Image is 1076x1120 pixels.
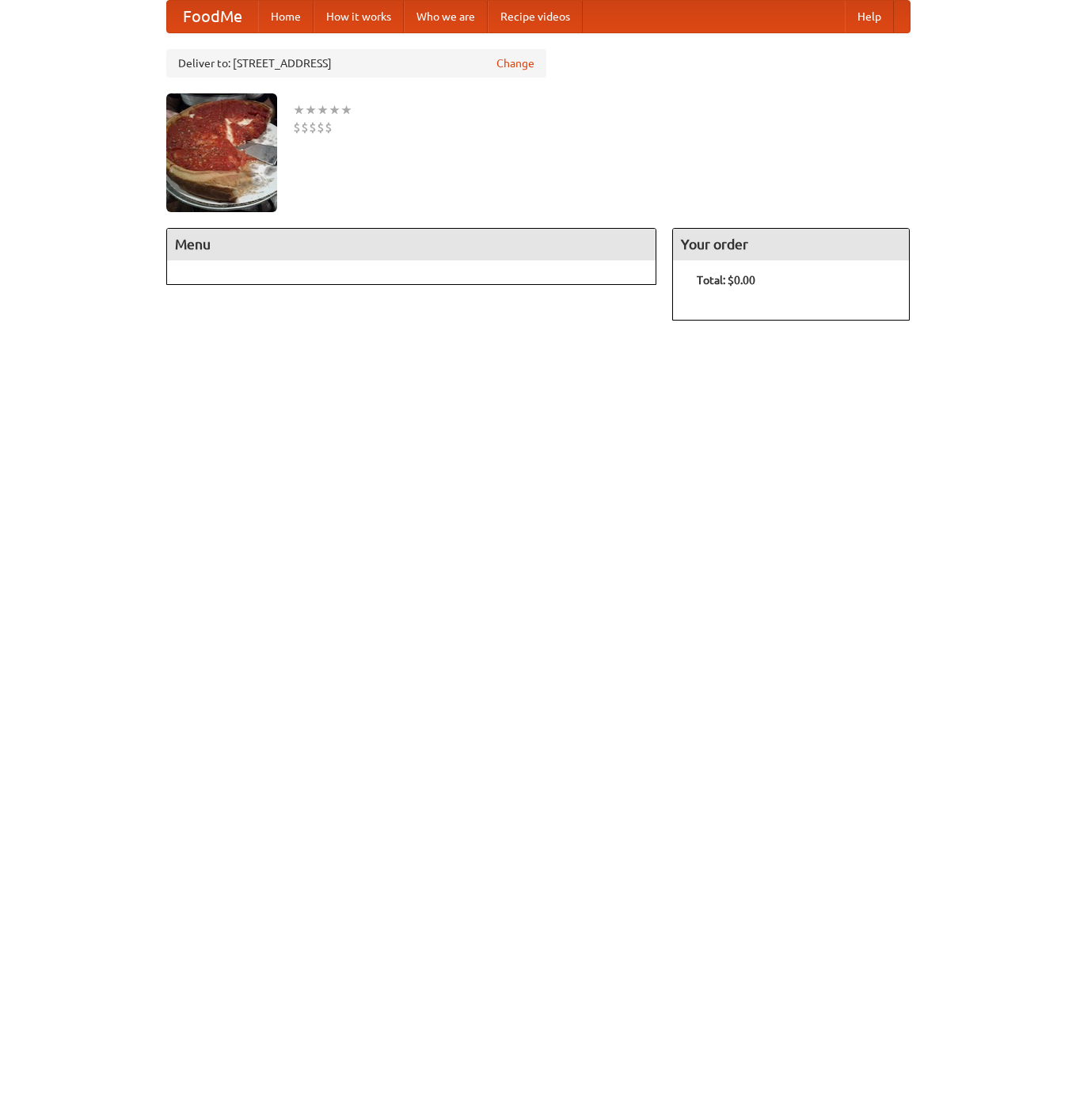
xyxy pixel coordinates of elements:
h4: Menu [167,229,656,260]
a: FoodMe [167,1,258,32]
li: ★ [340,101,352,119]
li: $ [301,119,309,136]
li: ★ [317,101,329,119]
h4: Your order [673,229,909,260]
li: $ [325,119,333,136]
a: Who we are [404,1,488,32]
li: $ [317,119,325,136]
li: ★ [305,101,317,119]
div: Deliver to: [STREET_ADDRESS] [166,49,546,78]
img: angular.jpg [166,93,277,212]
a: Change [496,55,534,71]
a: Home [258,1,314,32]
li: ★ [293,101,305,119]
a: Help [845,1,894,32]
a: Recipe videos [488,1,583,32]
li: $ [293,119,301,136]
li: ★ [329,101,340,119]
b: Total: $0.00 [697,274,755,287]
a: How it works [314,1,404,32]
li: $ [309,119,317,136]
